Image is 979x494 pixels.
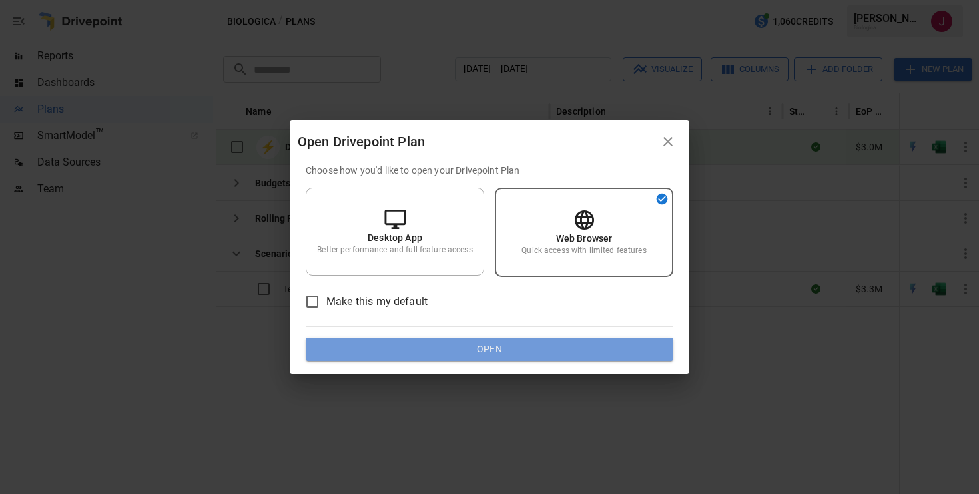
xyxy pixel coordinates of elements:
p: Quick access with limited features [521,245,646,256]
p: Better performance and full feature access [317,244,472,256]
p: Desktop App [368,231,422,244]
p: Web Browser [556,232,613,245]
div: Open Drivepoint Plan [298,131,655,152]
span: Make this my default [326,294,428,310]
p: Choose how you'd like to open your Drivepoint Plan [306,164,673,177]
button: Open [306,338,673,362]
